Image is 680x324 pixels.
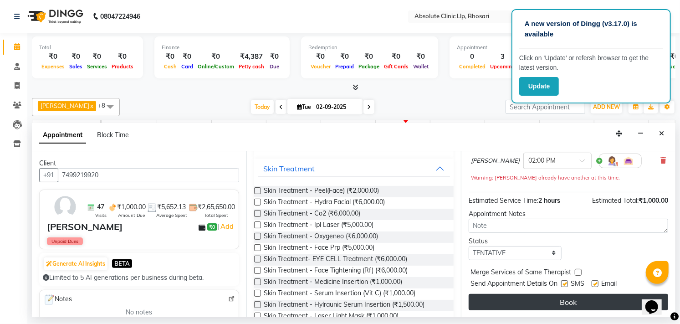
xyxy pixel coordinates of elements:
[506,100,585,114] input: Search Appointment
[313,100,359,114] input: 2025-09-02
[85,63,109,70] span: Services
[471,175,620,181] small: Warning: [PERSON_NAME] already have another at this time.
[655,127,668,141] button: Close
[97,202,105,212] span: 47
[308,51,333,62] div: ₹0
[23,4,86,29] img: logo
[236,63,266,70] span: Petty cash
[198,202,235,212] span: ₹2,65,650.00
[308,63,333,70] span: Voucher
[264,266,408,277] span: Skin Treatment - Face Tightening (Rf) (₹6,000.00)
[39,63,67,70] span: Expenses
[39,51,67,62] div: ₹0
[295,103,313,110] span: Tue
[571,279,584,290] span: SMS
[594,122,623,135] a: 4:00 PM
[457,63,488,70] span: Completed
[85,51,109,62] div: ₹0
[538,196,560,205] span: 2 hours
[264,197,385,209] span: Skin Treatment - Hydra Facial (₹6,000.00)
[264,277,402,288] span: Skin Treatment - Medicine Insertion (₹1,000.00)
[525,19,658,39] p: A new version of Dingg (v3.17.0) is available
[39,127,86,144] span: Appointment
[251,100,274,114] span: Today
[98,102,112,109] span: +8
[195,63,236,70] span: Online/Custom
[39,168,58,182] button: +91
[195,51,236,62] div: ₹0
[642,288,671,315] iframe: chat widget
[607,155,618,166] img: Hairdresser.png
[591,101,622,113] button: ADD NEW
[264,186,379,197] span: Skin Treatment - Peel(Face) (₹2,000.00)
[44,257,107,270] button: Generate AI Insights
[67,51,85,62] div: ₹0
[264,209,360,220] span: Skin Treatment - Co2 (₹6,000.00)
[333,63,356,70] span: Prepaid
[470,279,557,290] span: Send Appointment Details On
[264,254,407,266] span: Skin Treatment- EYE CELL Treatment (₹6,000.00)
[382,51,411,62] div: ₹0
[118,212,145,219] span: Amount Due
[470,267,571,279] span: Merge Services of Same Therapist
[469,294,668,310] button: Book
[457,44,570,51] div: Appointment
[321,122,354,135] a: 11:00 AM
[411,63,431,70] span: Wallet
[217,221,235,232] span: |
[39,44,136,51] div: Total
[109,51,136,62] div: ₹0
[469,209,668,219] div: Appointment Notes
[112,259,132,268] span: BETA
[162,51,179,62] div: ₹0
[264,220,373,231] span: Skin Treatment - Ipl Laser (₹5,000.00)
[47,220,123,234] div: [PERSON_NAME]
[43,273,235,283] div: Limited to 5 AI generations per business during beta.
[485,122,514,135] a: 2:00 PM
[519,53,663,72] p: Click on ‘Update’ or refersh browser to get the latest version.
[212,122,241,135] a: 9:00 AM
[41,102,89,109] span: [PERSON_NAME]
[219,221,235,232] a: Add
[97,131,129,139] span: Block Time
[457,51,488,62] div: 0
[382,63,411,70] span: Gift Cards
[540,122,568,135] a: 3:00 PM
[267,63,281,70] span: Due
[205,212,229,219] span: Total Spent
[117,202,146,212] span: ₹1,000.00
[100,4,140,29] b: 08047224946
[52,194,78,220] img: avatar
[471,156,520,165] span: [PERSON_NAME]
[519,77,559,96] button: Update
[623,155,634,166] img: Interior.png
[95,212,107,219] span: Visits
[258,160,450,177] button: Skin Treatment
[43,294,72,306] span: Notes
[430,122,459,135] a: 1:00 PM
[266,51,282,62] div: ₹0
[264,300,424,311] span: Skin Treatment - Hylraunic Serum Insertion (₹1,500.00)
[593,103,620,110] span: ADD NEW
[356,63,382,70] span: Package
[639,196,668,205] span: ₹1,000.00
[592,196,639,205] span: Estimated Total:
[179,51,195,62] div: ₹0
[411,51,431,62] div: ₹0
[264,243,374,254] span: Skin Treatment - Face Prp (₹5,000.00)
[162,44,282,51] div: Finance
[162,63,179,70] span: Cash
[488,63,517,70] span: Upcoming
[601,279,617,290] span: Email
[39,159,239,168] div: Client
[264,311,399,323] span: Skin Treatment - Laser Light Mask (₹1,000.00)
[264,288,415,300] span: Skin Treatment - Serum Insertion (Vit C) (₹1,000.00)
[156,212,187,219] span: Average Spent
[158,202,186,212] span: ₹5,652.13
[376,122,408,135] a: 12:00 PM
[126,308,153,317] span: No notes
[236,51,266,62] div: ₹4,387
[308,44,431,51] div: Redemption
[67,63,85,70] span: Sales
[264,231,378,243] span: Skin Treatment - Oxygeneo (₹6,000.00)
